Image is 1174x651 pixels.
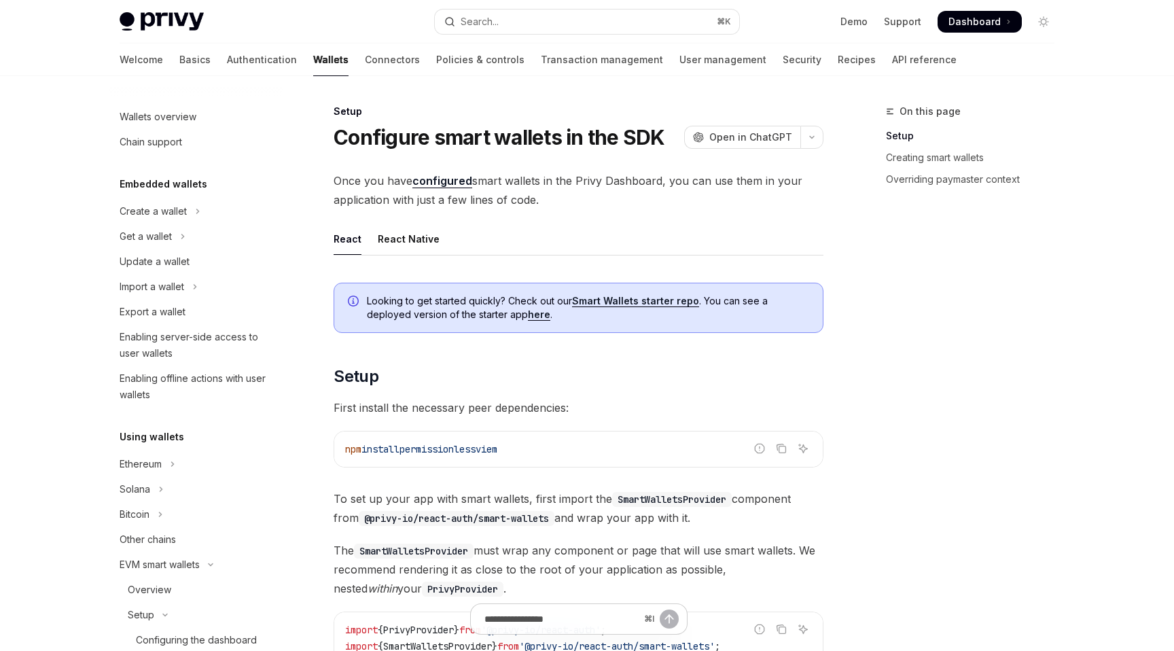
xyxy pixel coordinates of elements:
[476,443,497,455] span: viem
[900,103,961,120] span: On this page
[109,105,283,129] a: Wallets overview
[120,228,172,245] div: Get a wallet
[334,366,378,387] span: Setup
[435,10,739,34] button: Open search
[840,15,868,29] a: Demo
[751,440,768,457] button: Report incorrect code
[541,43,663,76] a: Transaction management
[109,275,283,299] button: Toggle Import a wallet section
[179,43,211,76] a: Basics
[109,477,283,502] button: Toggle Solana section
[884,15,921,29] a: Support
[892,43,957,76] a: API reference
[120,304,185,320] div: Export a wallet
[334,489,823,527] span: To set up your app with smart wallets, first import the component from and wrap your app with it.
[422,582,503,597] code: PrivyProvider
[227,43,297,76] a: Authentication
[120,506,149,523] div: Bitcoin
[120,134,182,150] div: Chain support
[772,440,790,457] button: Copy the contents from the code block
[938,11,1022,33] a: Dashboard
[120,429,184,445] h5: Using wallets
[484,604,639,634] input: Ask a question...
[109,199,283,224] button: Toggle Create a wallet section
[886,125,1065,147] a: Setup
[354,544,474,559] code: SmartWalletsProvider
[368,582,397,595] em: within
[365,43,420,76] a: Connectors
[120,253,190,270] div: Update a wallet
[120,557,200,573] div: EVM smart wallets
[709,130,792,144] span: Open in ChatGPT
[838,43,876,76] a: Recipes
[109,300,283,324] a: Export a wallet
[345,443,361,455] span: npm
[412,174,472,188] a: configured
[436,43,524,76] a: Policies & controls
[612,492,732,507] code: SmartWalletsProvider
[128,582,171,598] div: Overview
[948,15,1001,29] span: Dashboard
[461,14,499,30] div: Search...
[313,43,349,76] a: Wallets
[717,16,731,27] span: ⌘ K
[120,481,150,497] div: Solana
[120,12,204,31] img: light logo
[120,43,163,76] a: Welcome
[120,203,187,219] div: Create a wallet
[109,552,283,577] button: Toggle EVM smart wallets section
[109,603,283,627] button: Toggle Setup section
[109,249,283,274] a: Update a wallet
[334,541,823,598] span: The must wrap any component or page that will use smart wallets. We recommend rendering it as clo...
[528,309,550,321] a: here
[120,109,196,125] div: Wallets overview
[109,224,283,249] button: Toggle Get a wallet section
[334,223,361,255] div: React
[660,610,679,629] button: Send message
[109,130,283,154] a: Chain support
[359,511,554,526] code: @privy-io/react-auth/smart-wallets
[120,329,274,362] div: Enabling server-side access to user wallets
[679,43,766,76] a: User management
[120,176,207,192] h5: Embedded wallets
[684,126,800,149] button: Open in ChatGPT
[109,452,283,476] button: Toggle Ethereum section
[399,443,476,455] span: permissionless
[109,366,283,407] a: Enabling offline actions with user wallets
[120,531,176,548] div: Other chains
[334,398,823,417] span: First install the necessary peer dependencies:
[1033,11,1054,33] button: Toggle dark mode
[361,443,399,455] span: install
[109,578,283,602] a: Overview
[109,527,283,552] a: Other chains
[136,632,257,648] div: Configuring the dashboard
[120,279,184,295] div: Import a wallet
[128,607,154,623] div: Setup
[120,456,162,472] div: Ethereum
[334,105,823,118] div: Setup
[334,125,665,149] h1: Configure smart wallets in the SDK
[794,440,812,457] button: Ask AI
[378,223,440,255] div: React Native
[109,502,283,527] button: Toggle Bitcoin section
[120,370,274,403] div: Enabling offline actions with user wallets
[783,43,821,76] a: Security
[334,171,823,209] span: Once you have smart wallets in the Privy Dashboard, you can use them in your application with jus...
[109,325,283,366] a: Enabling server-side access to user wallets
[886,169,1065,190] a: Overriding paymaster context
[348,296,361,309] svg: Info
[367,294,809,321] span: Looking to get started quickly? Check out our . You can see a deployed version of the starter app .
[572,295,699,307] a: Smart Wallets starter repo
[886,147,1065,169] a: Creating smart wallets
